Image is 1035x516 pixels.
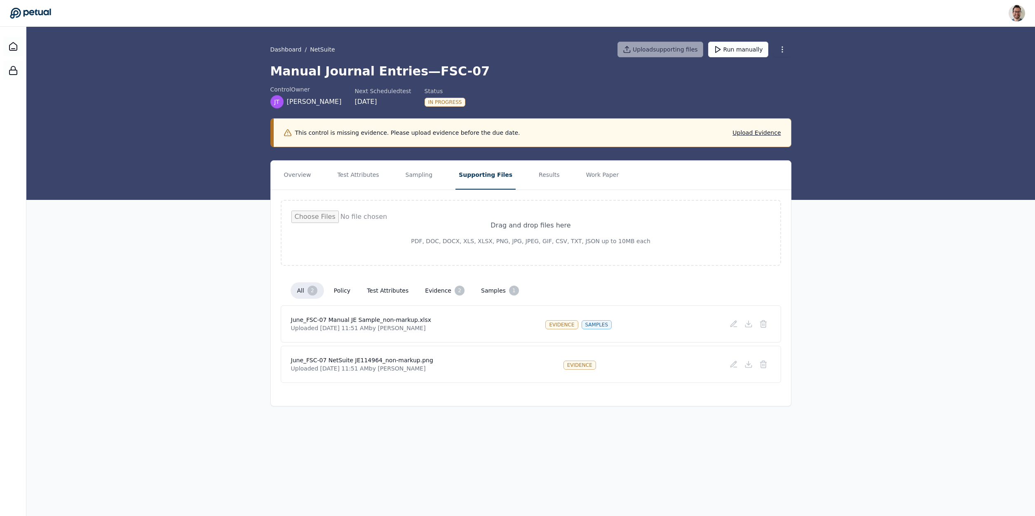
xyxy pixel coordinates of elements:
[741,317,756,331] button: Download File
[291,282,324,299] button: all 2
[708,42,768,57] button: Run manually
[726,317,741,331] button: Add/Edit Description
[287,97,342,107] span: [PERSON_NAME]
[270,64,791,79] h1: Manual Journal Entries — FSC-07
[270,45,335,54] div: /
[756,317,771,331] button: Delete File
[281,161,314,190] button: Overview
[334,161,382,190] button: Test Attributes
[582,320,612,329] div: samples
[425,87,466,95] div: Status
[295,129,520,137] p: This control is missing evidence. Please upload evidence before the due date.
[327,283,357,298] button: policy
[3,37,23,56] a: Dashboard
[270,45,302,54] a: Dashboard
[545,320,578,329] div: evidence
[535,161,563,190] button: Results
[291,324,432,332] p: Uploaded [DATE] 11:51 AM by [PERSON_NAME]
[563,361,596,370] div: evidence
[10,7,51,19] a: Go to Dashboard
[271,161,791,190] nav: Tabs
[617,42,703,57] button: Uploadsupporting files
[741,357,756,372] button: Download File
[583,161,622,190] button: Work Paper
[354,87,411,95] div: Next Scheduled test
[270,85,342,94] div: control Owner
[732,129,781,137] button: Upload Evidence
[455,286,465,296] div: 2
[291,364,433,373] p: Uploaded [DATE] 11:51 AM by [PERSON_NAME]
[726,357,741,372] button: Add/Edit Description
[310,45,335,54] button: NetSuite
[291,356,433,364] h4: June_FSC-07 NetSuite JE114964_non-markup.png
[3,61,23,80] a: SOC
[474,282,526,299] button: samples 1
[1009,5,1025,21] img: Eliot Walker
[360,283,415,298] button: test attributes
[307,286,317,296] div: 2
[291,316,432,324] h4: June_FSC-07 Manual JE Sample_non-markup.xlsx
[274,98,279,106] span: JT
[455,161,516,190] button: Supporting Files
[425,98,466,107] div: In Progress
[509,286,519,296] div: 1
[756,357,771,372] button: Delete File
[402,161,436,190] button: Sampling
[354,97,411,107] div: [DATE]
[418,282,471,299] button: evidence 2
